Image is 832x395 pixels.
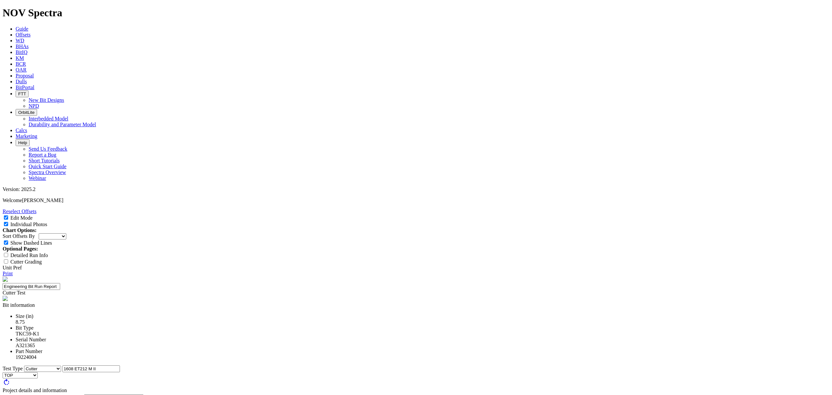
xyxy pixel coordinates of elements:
[16,354,829,360] div: 19224004
[29,164,66,169] a: Quick Start Guide
[16,73,34,78] a: Proposal
[3,233,35,239] label: Sort Offsets By
[3,271,13,276] a: Print
[62,365,120,372] input: Comments/Cutter Type
[10,240,52,246] label: Show Dashed Lines
[3,388,829,393] div: Project details and information
[29,116,68,121] a: Interbedded Model
[16,133,37,139] a: Marketing
[29,146,67,152] a: Send Us Feedback
[18,140,27,145] span: Help
[3,7,829,19] h1: NOV Spectra
[29,122,96,127] a: Durability and Parameter Model
[10,222,47,227] label: Individual Photos
[29,175,46,181] a: Webinar
[16,90,29,97] button: FTT
[10,252,48,258] label: Detailed Run Info
[3,366,23,371] label: Test Type
[16,49,27,55] a: BitIQ
[3,209,36,214] a: Reselect Offsets
[3,197,829,203] p: Welcome
[16,343,829,348] div: A321365
[16,26,28,32] a: Guide
[29,158,60,163] a: Short Tutorials
[16,85,34,90] a: BitPortal
[3,378,10,386] span: rotate_right
[3,302,829,308] div: Bit information
[16,44,29,49] a: BHAs
[16,325,829,331] div: Bit Type
[16,313,829,319] div: Size (in)
[3,296,8,301] img: spectra-logo.8771a380.png
[3,265,22,270] a: Unit Pref
[16,67,27,73] a: OAR
[29,97,64,103] a: New Bit Designs
[3,227,36,233] strong: Chart Options:
[16,319,829,325] div: 8.75
[16,331,829,337] div: TKC59-K1
[3,290,829,296] div: Cutter Test
[3,283,60,290] input: Click to edit report title
[10,259,42,265] label: Cutter Grading
[18,110,34,115] span: OrbitLite
[16,32,31,37] a: Offsets
[16,61,26,67] a: BCR
[16,337,829,343] div: Serial Number
[3,277,8,282] img: NOV_WT_RH_Logo_Vert_RGB_F.d63d51a4.png
[3,246,38,252] strong: Optional Pages:
[10,215,32,221] label: Edit Mode
[16,109,37,116] button: OrbitLite
[29,152,56,157] a: Report a Bug
[3,382,10,387] a: rotate_right
[16,38,24,43] a: WD
[3,186,829,192] div: Version: 2025.2
[16,139,30,146] button: Help
[18,91,26,96] span: FTT
[29,170,66,175] a: Spectra Overview
[29,103,39,109] a: NPD
[16,55,24,61] a: KM
[16,79,27,84] a: Dulls
[3,277,829,302] report-header: 'Engineering Bit Run Report'
[22,197,63,203] span: [PERSON_NAME]
[16,348,829,354] div: Part Number
[16,128,27,133] a: Calcs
